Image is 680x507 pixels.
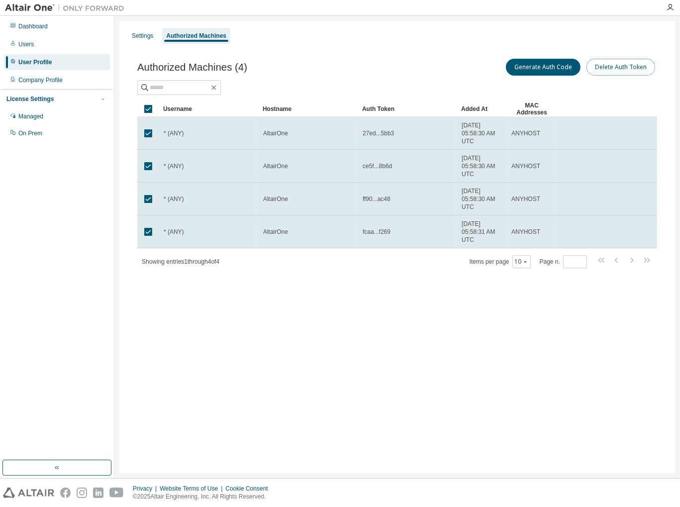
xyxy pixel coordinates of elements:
div: Privacy [133,485,160,493]
img: Altair One [5,3,129,13]
span: Items per page [470,255,531,268]
span: ANYHOST [511,228,540,236]
span: ff90...ac48 [363,195,390,203]
span: [DATE] 05:58:31 AM UTC [462,220,502,244]
span: * (ANY) [164,162,184,170]
div: Cookie Consent [225,485,274,493]
div: MAC Addresses [511,101,553,117]
span: ANYHOST [511,129,540,137]
span: ce5f...8b6d [363,162,392,170]
img: facebook.svg [60,488,71,498]
button: 10 [515,258,528,266]
div: Managed [18,112,43,120]
span: AltairOne [263,129,288,137]
div: Hostname [263,101,354,117]
div: Added At [461,101,503,117]
img: altair_logo.svg [3,488,54,498]
p: © 2025 Altair Engineering, Inc. All Rights Reserved. [133,493,274,501]
span: Showing entries 1 through 4 of 4 [142,258,219,265]
div: Authorized Machines [166,32,226,40]
span: ANYHOST [511,195,540,203]
span: [DATE] 05:58:30 AM UTC [462,121,502,145]
img: instagram.svg [77,488,87,498]
span: * (ANY) [164,228,184,236]
span: AltairOne [263,162,288,170]
img: youtube.svg [109,488,124,498]
span: [DATE] 05:58:30 AM UTC [462,154,502,178]
span: AltairOne [263,228,288,236]
span: * (ANY) [164,129,184,137]
span: Authorized Machines (4) [137,62,247,73]
div: Dashboard [18,22,48,30]
span: * (ANY) [164,195,184,203]
div: Auth Token [362,101,453,117]
button: Generate Auth Code [506,59,581,76]
div: Username [163,101,255,117]
div: On Prem [18,129,42,137]
span: AltairOne [263,195,288,203]
div: User Profile [18,58,52,66]
span: ANYHOST [511,162,540,170]
button: Delete Auth Token [586,59,655,76]
div: Settings [132,32,153,40]
div: Company Profile [18,76,63,84]
span: [DATE] 05:58:30 AM UTC [462,187,502,211]
span: Page n. [540,255,587,268]
div: License Settings [6,95,54,103]
span: fcaa...f269 [363,228,390,236]
div: Website Terms of Use [160,485,225,493]
img: linkedin.svg [93,488,103,498]
div: Users [18,40,34,48]
span: 27ed...5bb3 [363,129,394,137]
